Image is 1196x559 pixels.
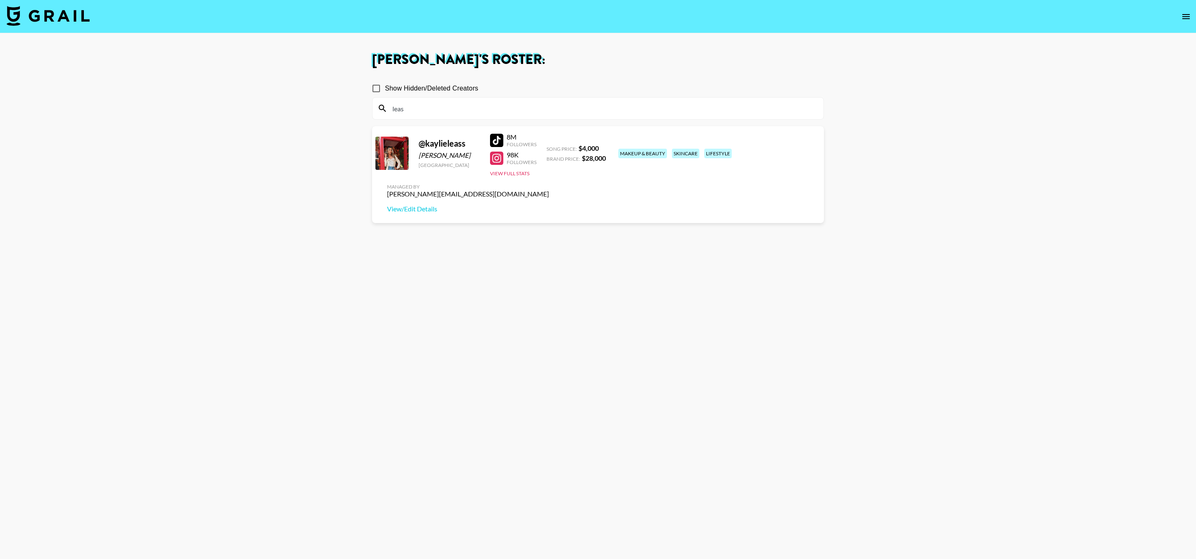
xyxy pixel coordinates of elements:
[704,149,732,158] div: lifestyle
[387,190,549,198] div: [PERSON_NAME][EMAIL_ADDRESS][DOMAIN_NAME]
[1178,8,1194,25] button: open drawer
[387,184,549,190] div: Managed By
[490,170,529,177] button: View Full Stats
[419,151,480,159] div: [PERSON_NAME]
[672,149,699,158] div: skincare
[507,133,537,141] div: 8M
[507,141,537,147] div: Followers
[385,83,478,93] span: Show Hidden/Deleted Creators
[582,154,606,162] strong: $ 28,000
[7,6,90,26] img: Grail Talent
[387,205,549,213] a: View/Edit Details
[578,144,599,152] strong: $ 4,000
[547,156,580,162] span: Brand Price:
[419,162,480,168] div: [GEOGRAPHIC_DATA]
[507,159,537,165] div: Followers
[387,102,819,115] input: Search by User Name
[618,149,667,158] div: makeup & beauty
[507,151,537,159] div: 98K
[547,146,577,152] span: Song Price:
[419,138,480,149] div: @ kaylieleass
[372,53,824,66] h1: [PERSON_NAME] 's Roster:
